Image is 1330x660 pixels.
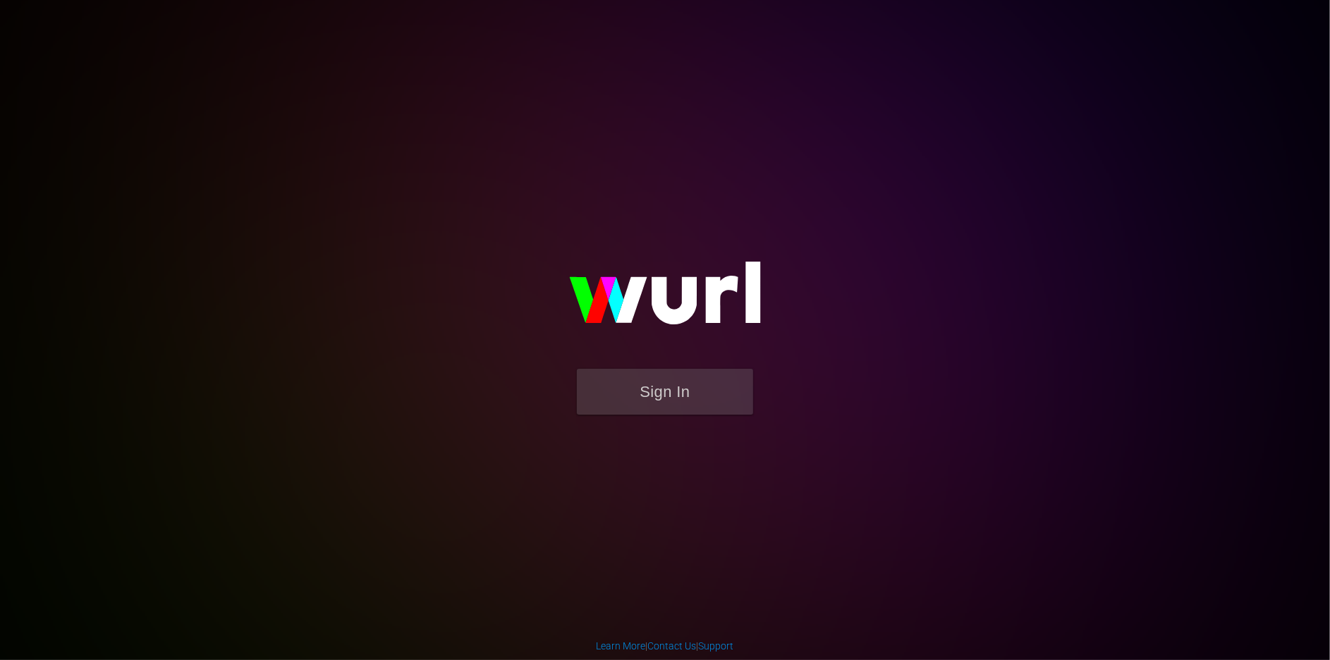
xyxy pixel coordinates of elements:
a: Learn More [597,640,646,652]
a: Support [699,640,734,652]
a: Contact Us [648,640,697,652]
div: | | [597,639,734,653]
button: Sign In [577,369,753,415]
img: wurl-logo-on-black-223613ac3d8ba8fe6dc639794a292ebdb59501304c7dfd60c99c58986ef67473.svg [524,231,806,368]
